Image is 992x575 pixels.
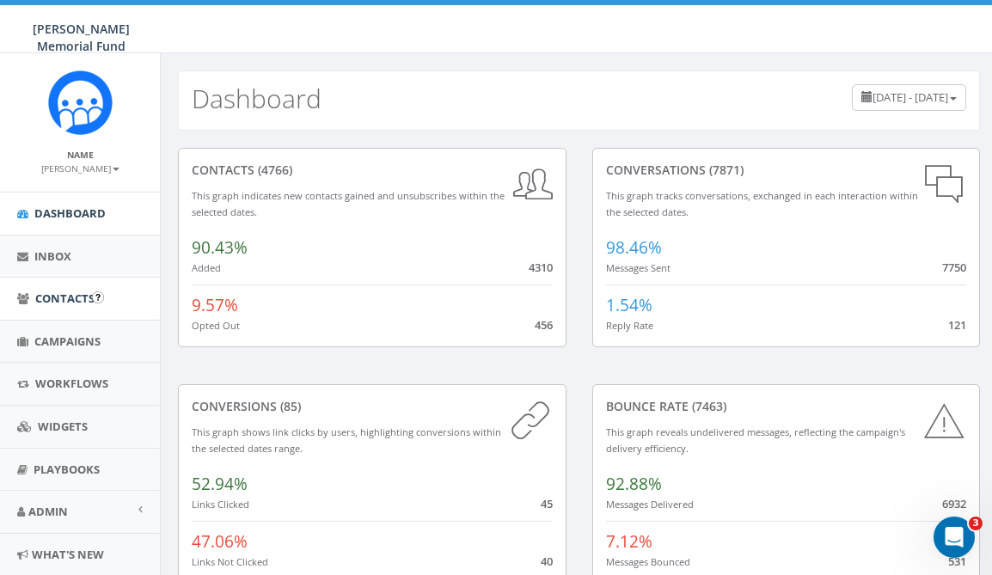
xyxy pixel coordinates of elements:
[942,496,966,511] span: 6932
[706,162,744,178] span: (7871)
[606,261,671,274] small: Messages Sent
[35,376,108,391] span: Workflows
[541,554,553,569] span: 40
[606,236,662,259] span: 98.46%
[606,398,967,415] div: Bounce Rate
[606,189,918,218] small: This graph tracks conversations, exchanged in each interaction within the selected dates.
[192,530,248,553] span: 47.06%
[192,425,501,455] small: This graph shows link clicks by users, highlighting conversions within the selected dates range.
[948,317,966,333] span: 121
[192,398,553,415] div: conversions
[942,260,966,275] span: 7750
[873,89,948,105] span: [DATE] - [DATE]
[192,498,249,511] small: Links Clicked
[34,462,100,477] span: Playbooks
[934,517,975,558] iframe: Intercom live chat
[606,473,662,495] span: 92.88%
[48,70,113,135] img: Rally_Corp_Icon.png
[192,555,268,568] small: Links Not Clicked
[92,291,104,303] input: Submit
[192,189,505,218] small: This graph indicates new contacts gained and unsubscribes within the selected dates.
[535,317,553,333] span: 456
[606,162,967,179] div: conversations
[41,160,119,175] a: [PERSON_NAME]
[67,149,94,161] small: Name
[969,517,983,530] span: 3
[192,261,221,274] small: Added
[28,504,68,519] span: Admin
[606,319,653,332] small: Reply Rate
[192,294,238,316] span: 9.57%
[192,319,240,332] small: Opted Out
[529,260,553,275] span: 4310
[41,162,119,174] small: [PERSON_NAME]
[606,555,690,568] small: Messages Bounced
[606,294,652,316] span: 1.54%
[34,248,71,264] span: Inbox
[38,419,88,434] span: Widgets
[33,21,130,54] span: [PERSON_NAME] Memorial Fund
[192,162,553,179] div: contacts
[541,496,553,511] span: 45
[606,498,694,511] small: Messages Delivered
[35,291,95,306] span: Contacts
[277,398,301,414] span: (85)
[192,84,321,113] h2: Dashboard
[606,530,652,553] span: 7.12%
[32,547,104,562] span: What's New
[689,398,726,414] span: (7463)
[948,554,966,569] span: 531
[606,425,905,455] small: This graph reveals undelivered messages, reflecting the campaign's delivery efficiency.
[34,205,106,221] span: Dashboard
[34,333,101,349] span: Campaigns
[192,236,248,259] span: 90.43%
[192,473,248,495] span: 52.94%
[254,162,292,178] span: (4766)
